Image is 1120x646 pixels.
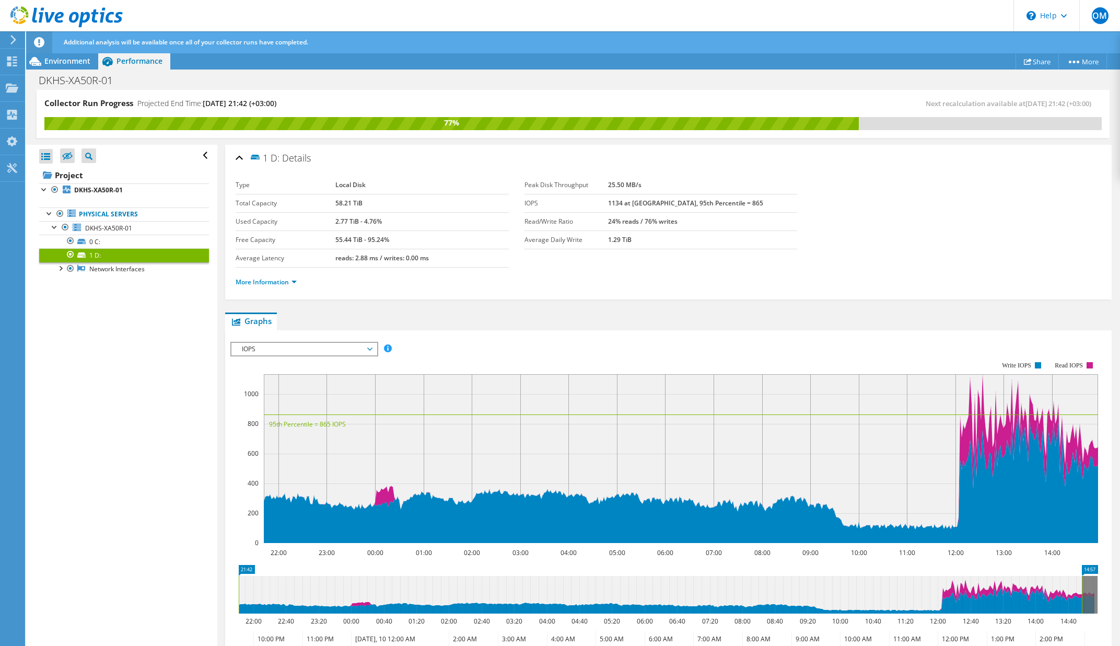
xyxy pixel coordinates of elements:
[608,217,678,226] b: 24% reads / 76% writes
[39,235,209,248] a: 0 C:
[44,117,859,129] div: 77%
[39,221,209,235] a: DKHS-XA50R-01
[269,420,346,429] text: 95th Percentile = 865 IOPS
[249,152,279,164] span: 1 D:
[1028,617,1044,626] text: 14:00
[851,548,867,557] text: 10:00
[335,199,363,207] b: 58.21 TiB
[1055,362,1083,369] text: Read IOPS
[271,548,287,557] text: 22:00
[571,617,588,626] text: 04:40
[995,617,1011,626] text: 13:20
[1002,362,1032,369] text: Write IOPS
[441,617,457,626] text: 02:00
[1058,53,1107,70] a: More
[561,548,577,557] text: 04:00
[278,617,294,626] text: 22:40
[236,253,335,263] label: Average Latency
[343,617,359,626] text: 00:00
[335,253,429,262] b: reads: 2.88 ms / writes: 0.00 ms
[1025,99,1091,108] span: [DATE] 21:42 (+03:00)
[39,183,209,197] a: DKHS-XA50R-01
[236,216,335,227] label: Used Capacity
[116,56,162,66] span: Performance
[1044,548,1060,557] text: 14:00
[657,548,673,557] text: 06:00
[996,548,1012,557] text: 13:00
[248,449,259,458] text: 600
[367,548,383,557] text: 00:00
[669,617,685,626] text: 06:40
[524,235,609,245] label: Average Daily Write
[832,617,848,626] text: 10:00
[637,617,653,626] text: 06:00
[282,152,311,164] span: Details
[608,235,632,244] b: 1.29 TiB
[203,98,276,108] span: [DATE] 21:42 (+03:00)
[930,617,946,626] text: 12:00
[865,617,881,626] text: 10:40
[608,180,641,189] b: 25.50 MB/s
[248,509,259,517] text: 200
[1060,617,1077,626] text: 14:40
[39,207,209,221] a: Physical Servers
[311,617,327,626] text: 23:20
[608,199,763,207] b: 1134 at [GEOGRAPHIC_DATA], 95th Percentile = 865
[464,548,480,557] text: 02:00
[1016,53,1059,70] a: Share
[1092,7,1109,24] span: OM
[335,235,389,244] b: 55.44 TiB - 95.24%
[236,235,335,245] label: Free Capacity
[899,548,915,557] text: 11:00
[376,617,392,626] text: 00:40
[248,419,259,428] text: 800
[236,180,335,190] label: Type
[767,617,783,626] text: 08:40
[1026,11,1036,20] svg: \n
[926,99,1096,108] span: Next recalculation available at
[948,548,964,557] text: 12:00
[802,548,819,557] text: 09:00
[39,248,209,262] a: 1 D:
[335,180,366,189] b: Local Disk
[524,198,609,209] label: IOPS
[44,56,90,66] span: Environment
[236,278,297,286] a: More Information
[506,617,522,626] text: 03:20
[335,217,382,226] b: 2.77 TiB - 4.76%
[248,479,259,488] text: 400
[237,343,371,355] span: IOPS
[230,316,272,326] span: Graphs
[706,548,722,557] text: 07:00
[734,617,751,626] text: 08:00
[609,548,625,557] text: 05:00
[319,548,335,557] text: 23:00
[702,617,718,626] text: 07:20
[963,617,979,626] text: 12:40
[409,617,425,626] text: 01:20
[64,38,308,47] span: Additional analysis will be available once all of your collector runs have completed.
[474,617,490,626] text: 02:40
[800,617,816,626] text: 09:20
[137,98,276,109] h4: Projected End Time:
[416,548,432,557] text: 01:00
[897,617,914,626] text: 11:20
[74,186,123,194] b: DKHS-XA50R-01
[539,617,555,626] text: 04:00
[524,216,609,227] label: Read/Write Ratio
[236,198,335,209] label: Total Capacity
[512,548,529,557] text: 03:00
[39,167,209,183] a: Project
[39,262,209,276] a: Network Interfaces
[255,538,259,547] text: 0
[246,617,262,626] text: 22:00
[524,180,609,190] label: Peak Disk Throughput
[244,389,259,398] text: 1000
[604,617,620,626] text: 05:20
[754,548,771,557] text: 08:00
[85,224,132,233] span: DKHS-XA50R-01
[34,75,129,86] h1: DKHS-XA50R-01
